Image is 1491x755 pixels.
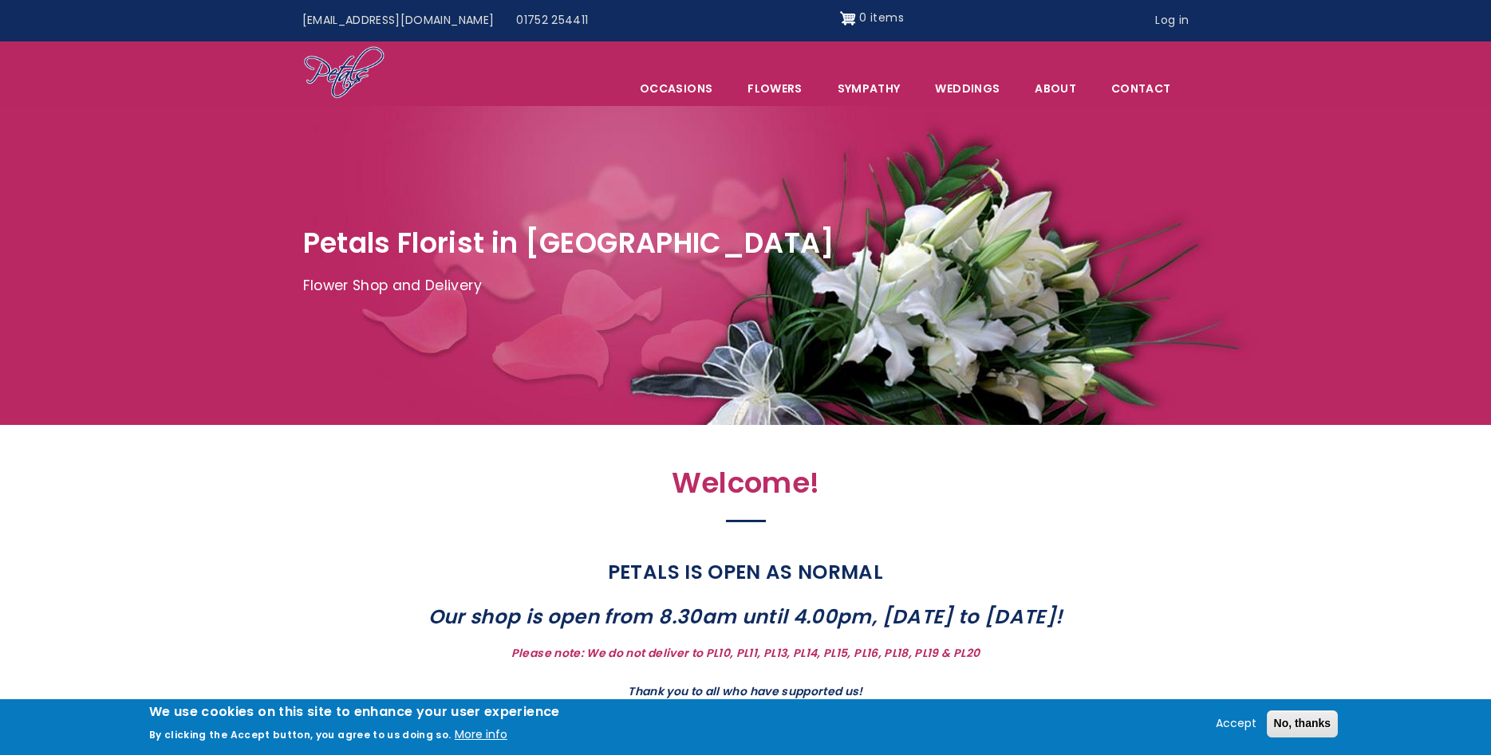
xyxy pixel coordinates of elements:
a: Shopping cart 0 items [840,6,904,31]
a: Sympathy [821,72,917,105]
h2: We use cookies on this site to enhance your user experience [149,703,560,721]
p: Flower Shop and Delivery [303,274,1189,298]
button: No, thanks [1267,710,1339,737]
span: 0 items [859,10,903,26]
img: Shopping cart [840,6,856,31]
strong: Our shop is open from 8.30am until 4.00pm, [DATE] to [DATE]! [428,603,1063,631]
a: About [1018,72,1093,105]
button: More info [455,726,507,745]
strong: Thank you to all who have supported us! [628,683,863,699]
h2: Welcome! [399,466,1093,509]
a: 01752 254411 [505,6,599,36]
p: By clicking the Accept button, you agree to us doing so. [149,728,452,741]
strong: Please note: We do not deliver to PL10, PL11, PL13, PL14, PL15, PL16, PL18, PL19 & PL20 [511,645,980,661]
button: Accept [1209,714,1263,733]
a: Flowers [731,72,818,105]
img: Home [303,45,385,101]
a: Contact [1095,72,1187,105]
span: Weddings [918,72,1016,105]
a: Log in [1144,6,1200,36]
span: Occasions [623,72,729,105]
strong: PETALS IS OPEN AS NORMAL [608,558,883,586]
a: [EMAIL_ADDRESS][DOMAIN_NAME] [291,6,506,36]
span: Petals Florist in [GEOGRAPHIC_DATA] [303,223,835,262]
